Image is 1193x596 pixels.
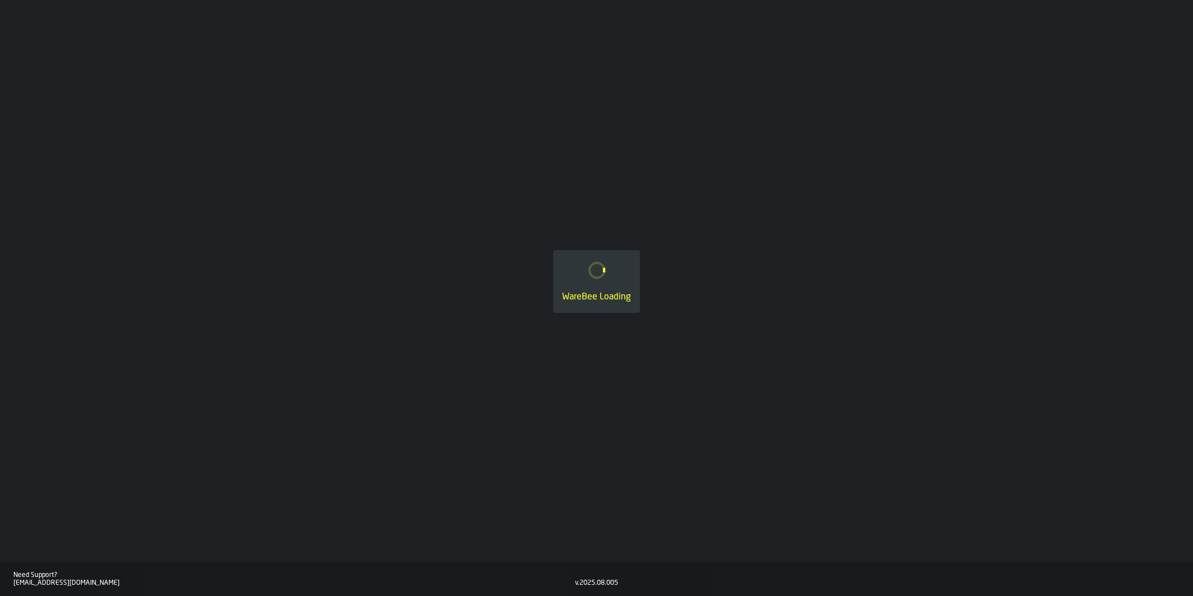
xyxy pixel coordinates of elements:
[575,579,579,587] div: v.
[13,579,575,587] div: [EMAIL_ADDRESS][DOMAIN_NAME]
[562,290,631,304] div: WareBee Loading
[579,579,618,587] div: 2025.08.005
[13,571,575,587] a: Need Support?[EMAIL_ADDRESS][DOMAIN_NAME]
[13,571,575,579] div: Need Support?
